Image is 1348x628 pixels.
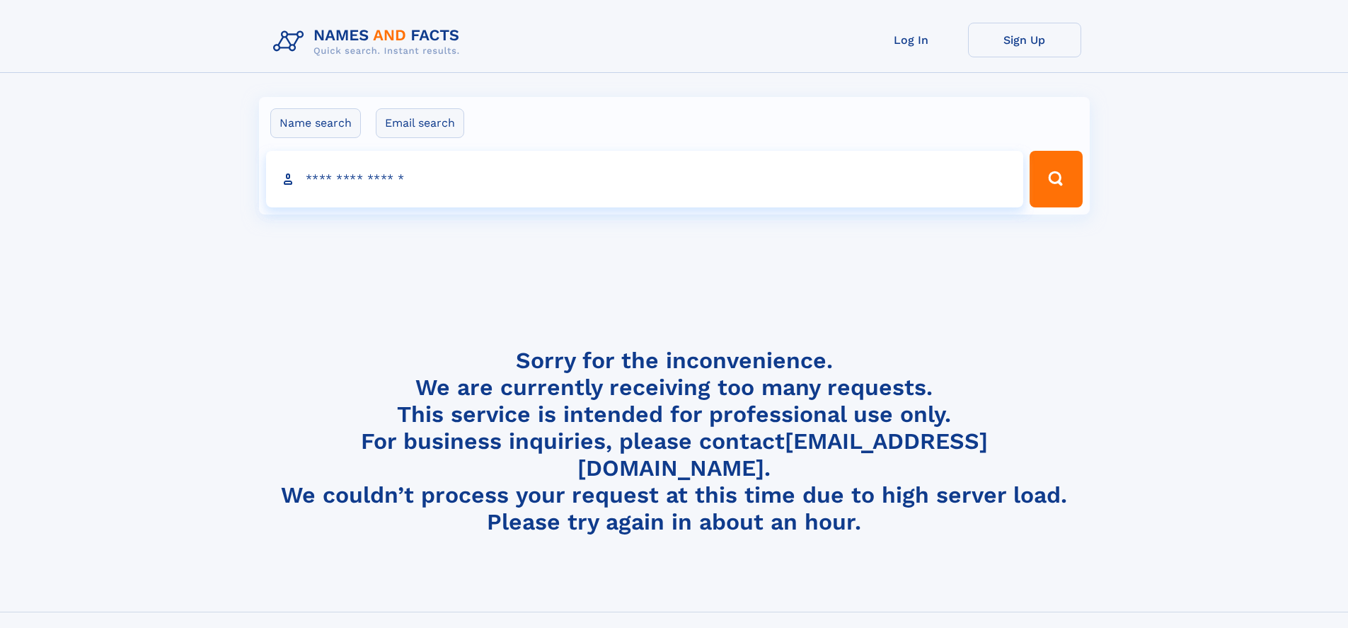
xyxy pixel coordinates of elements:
[270,108,361,138] label: Name search
[267,23,471,61] img: Logo Names and Facts
[1030,151,1082,207] button: Search Button
[266,151,1024,207] input: search input
[267,347,1081,536] h4: Sorry for the inconvenience. We are currently receiving too many requests. This service is intend...
[577,428,988,481] a: [EMAIL_ADDRESS][DOMAIN_NAME]
[968,23,1081,57] a: Sign Up
[855,23,968,57] a: Log In
[376,108,464,138] label: Email search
